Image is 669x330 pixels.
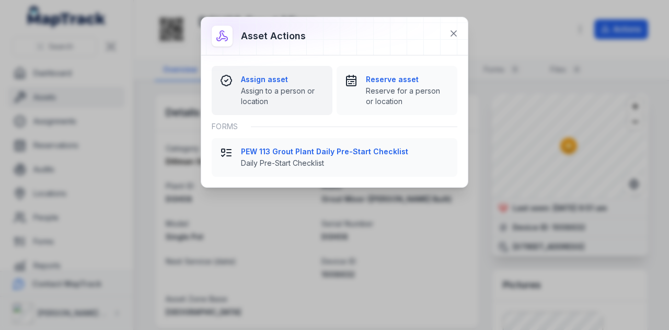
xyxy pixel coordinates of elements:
button: PEW 113 Grout Plant Daily Pre-Start ChecklistDaily Pre-Start Checklist [212,138,457,177]
button: Assign assetAssign to a person or location [212,66,332,115]
button: Reserve assetReserve for a person or location [337,66,457,115]
span: Reserve for a person or location [366,86,449,107]
strong: PEW 113 Grout Plant Daily Pre-Start Checklist [241,146,449,157]
span: Daily Pre-Start Checklist [241,158,449,168]
strong: Reserve asset [366,74,449,85]
h3: Asset actions [241,29,306,43]
strong: Assign asset [241,74,324,85]
div: Forms [212,115,457,138]
span: Assign to a person or location [241,86,324,107]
